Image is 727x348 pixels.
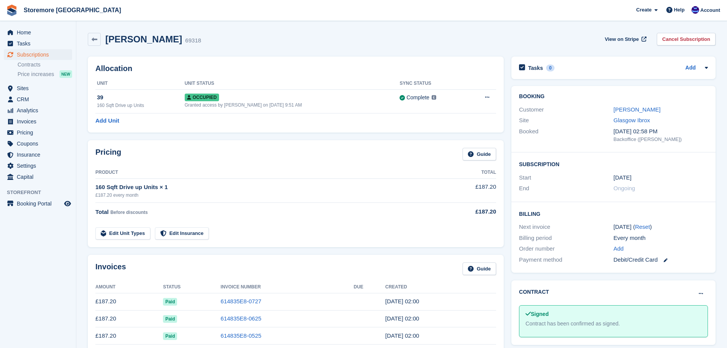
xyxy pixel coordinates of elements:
div: Debit/Credit Card [614,256,708,264]
a: Edit Insurance [155,227,209,240]
a: menu [4,138,72,149]
span: Capital [17,172,63,182]
a: menu [4,38,72,49]
div: £187.20 [434,207,496,216]
div: Next invoice [519,223,613,231]
a: Price increases NEW [18,70,72,78]
img: stora-icon-8386f47178a22dfd0bd8f6a31ec36ba5ce8667c1dd55bd0f319d3a0aa187defe.svg [6,5,18,16]
a: 614835E8-0525 [221,332,261,339]
time: 2025-07-19 01:00:03 UTC [385,332,419,339]
span: Occupied [185,94,219,101]
a: Glasgow Ibrox [614,117,650,123]
td: £187.20 [95,327,163,345]
div: Granted access by [PERSON_NAME] on [DATE] 9:51 AM [185,102,400,108]
div: [DATE] 02:58 PM [614,127,708,136]
time: 2025-01-19 01:00:00 UTC [614,173,632,182]
div: Every month [614,234,708,243]
a: Edit Unit Types [95,227,150,240]
td: £187.20 [95,310,163,327]
div: Signed [526,310,701,318]
a: menu [4,27,72,38]
a: Guide [463,262,496,275]
span: View on Stripe [605,36,639,43]
a: Cancel Subscription [657,33,716,45]
div: Site [519,116,613,125]
div: Order number [519,244,613,253]
h2: [PERSON_NAME] [105,34,182,44]
a: Preview store [63,199,72,208]
span: Insurance [17,149,63,160]
a: menu [4,116,72,127]
span: Account [700,6,720,14]
span: Before discounts [110,210,148,215]
a: View on Stripe [602,33,648,45]
span: Sites [17,83,63,94]
th: Unit Status [185,78,400,90]
a: menu [4,105,72,116]
div: Complete [406,94,429,102]
time: 2025-09-19 01:00:47 UTC [385,298,419,304]
img: icon-info-grey-7440780725fd019a000dd9b08b2336e03edf1995a4989e88bcd33f0948082b44.svg [432,95,436,100]
a: menu [4,172,72,182]
a: menu [4,198,72,209]
div: Backoffice ([PERSON_NAME]) [614,136,708,143]
span: Home [17,27,63,38]
div: 160 Sqft Drive up Units × 1 [95,183,434,192]
th: Unit [95,78,185,90]
th: Sync Status [400,78,467,90]
span: Subscriptions [17,49,63,60]
span: Invoices [17,116,63,127]
td: £187.20 [95,293,163,310]
span: CRM [17,94,63,105]
a: Guide [463,148,496,160]
h2: Contract [519,288,549,296]
div: Billing period [519,234,613,243]
div: [DATE] ( ) [614,223,708,231]
a: 614835E8-0625 [221,315,261,322]
a: Add [685,64,696,73]
th: Total [434,167,496,179]
a: Add Unit [95,117,119,125]
span: Total [95,209,109,215]
a: menu [4,94,72,105]
div: Contract has been confirmed as signed. [526,320,701,328]
h2: Subscription [519,160,708,168]
h2: Allocation [95,64,496,73]
div: End [519,184,613,193]
h2: Booking [519,94,708,100]
div: 69318 [185,36,201,45]
div: Customer [519,105,613,114]
a: menu [4,160,72,171]
h2: Invoices [95,262,126,275]
td: £187.20 [434,178,496,202]
div: 160 Sqft Drive up Units [97,102,185,109]
span: Booking Portal [17,198,63,209]
span: Coupons [17,138,63,149]
a: menu [4,149,72,160]
a: [PERSON_NAME] [614,106,661,113]
span: Paid [163,332,177,340]
th: Invoice Number [221,281,354,293]
a: Reset [635,223,650,230]
a: menu [4,127,72,138]
th: Status [163,281,221,293]
div: Start [519,173,613,182]
th: Product [95,167,434,179]
div: Booked [519,127,613,143]
span: Price increases [18,71,54,78]
span: Analytics [17,105,63,116]
img: Angela [692,6,699,14]
a: menu [4,83,72,94]
div: Payment method [519,256,613,264]
div: 0 [546,65,555,71]
span: Tasks [17,38,63,49]
a: 614835E8-0727 [221,298,261,304]
h2: Pricing [95,148,121,160]
span: Storefront [7,189,76,196]
span: Paid [163,315,177,323]
span: Ongoing [614,185,635,191]
a: Add [614,244,624,253]
a: Contracts [18,61,72,68]
a: Storemore [GEOGRAPHIC_DATA] [21,4,124,16]
div: 39 [97,93,185,102]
